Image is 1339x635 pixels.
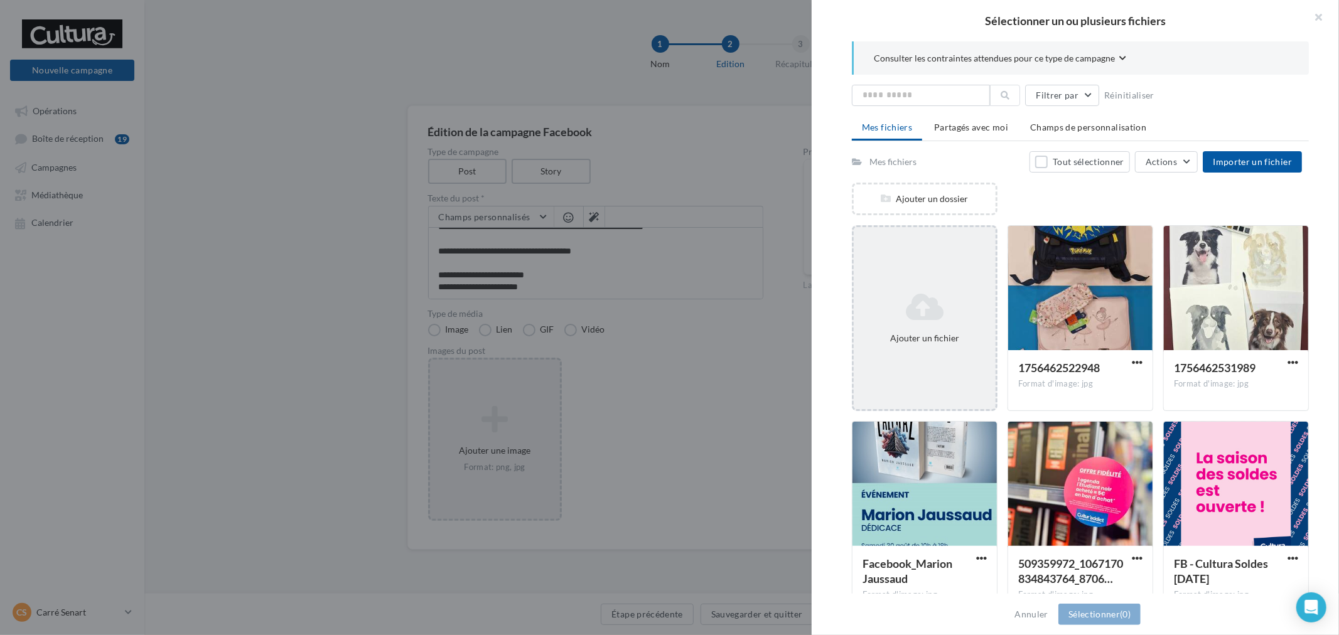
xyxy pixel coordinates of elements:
[1174,557,1268,585] span: FB - Cultura Soldes juin 2025
[862,122,912,132] span: Mes fichiers
[874,52,1115,65] span: Consulter les contraintes attendues pour ce type de campagne
[1030,122,1146,132] span: Champs de personnalisation
[859,332,991,344] div: Ajouter un fichier
[1018,378,1143,390] div: Format d'image: jpg
[934,122,1008,132] span: Partagés avec moi
[1099,88,1159,103] button: Réinitialiser
[1213,156,1292,167] span: Importer un fichier
[1058,604,1141,625] button: Sélectionner(0)
[1030,151,1130,173] button: Tout sélectionner
[854,193,996,205] div: Ajouter un dossier
[1203,151,1302,173] button: Importer un fichier
[869,156,917,168] div: Mes fichiers
[1018,557,1123,585] span: 509359972_1067170834843764_8706477078615816125_n
[1018,361,1100,375] span: 1756462522948
[1146,156,1177,167] span: Actions
[1120,609,1131,619] span: (0)
[874,51,1126,67] button: Consulter les contraintes attendues pour ce type de campagne
[1018,589,1143,600] div: Format d'image: jpg
[863,557,952,585] span: Facebook_Marion Jaussaud
[1174,361,1256,375] span: 1756462531989
[1296,592,1326,622] div: Open Intercom Messenger
[832,15,1319,26] h2: Sélectionner un ou plusieurs fichiers
[863,589,987,600] div: Format d'image: jpg
[1025,85,1099,106] button: Filtrer par
[1174,589,1298,600] div: Format d'image: jpg
[1174,378,1298,390] div: Format d'image: jpg
[1010,607,1053,622] button: Annuler
[1135,151,1198,173] button: Actions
